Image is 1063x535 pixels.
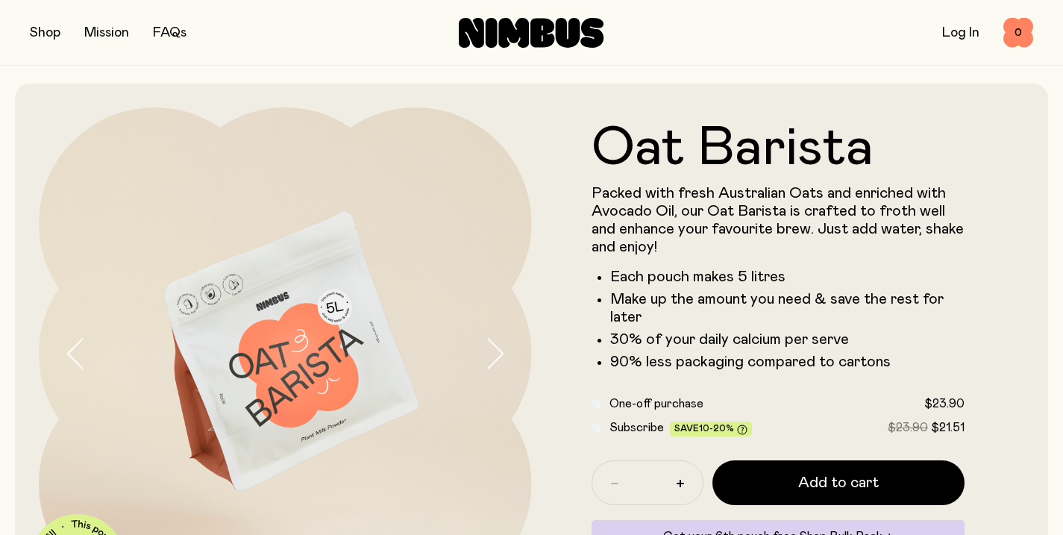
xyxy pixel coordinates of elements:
span: Subscribe [609,422,664,434]
span: Save [674,424,747,435]
a: Log In [942,26,979,40]
p: Packed with fresh Australian Oats and enriched with Avocado Oil, our Oat Barista is crafted to fr... [592,184,965,256]
li: Make up the amount you need & save the rest for later [610,290,965,326]
span: One-off purchase [609,398,703,410]
span: $23.90 [924,398,965,410]
button: 0 [1003,18,1033,48]
button: Add to cart [712,460,965,505]
li: 30% of your daily calcium per serve [610,331,965,348]
span: $21.51 [931,422,965,434]
li: Each pouch makes 5 litres [610,268,965,286]
a: FAQs [153,26,186,40]
span: 10-20% [699,424,734,433]
li: 90% less packaging compared to cartons [610,353,965,371]
span: Add to cart [798,472,879,493]
span: $23.90 [888,422,928,434]
h1: Oat Barista [592,122,965,175]
a: Mission [84,26,129,40]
